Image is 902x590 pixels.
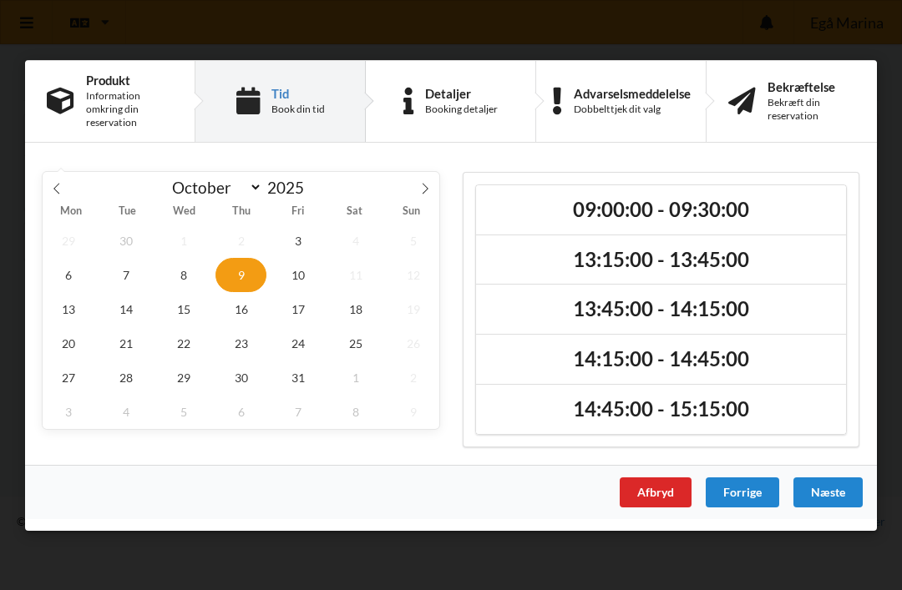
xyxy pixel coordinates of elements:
span: October 18, 2025 [330,291,382,325]
span: October 26, 2025 [388,325,439,360]
span: October 25, 2025 [330,325,382,360]
span: October 22, 2025 [158,325,210,360]
div: Produkt [86,73,173,86]
span: October 23, 2025 [215,325,267,360]
span: November 1, 2025 [330,360,382,394]
span: October 8, 2025 [158,257,210,291]
div: Forrige [706,477,779,507]
div: Information omkring din reservation [86,88,173,129]
div: Booking detaljer [425,102,498,115]
div: Dobbelttjek dit valg [574,102,691,115]
span: October 1, 2025 [158,223,210,257]
span: Tue [99,206,156,217]
span: October 28, 2025 [100,360,152,394]
div: Næste [793,477,863,507]
span: October 15, 2025 [158,291,210,325]
span: October 24, 2025 [273,325,325,360]
span: October 27, 2025 [43,360,94,394]
span: October 6, 2025 [43,257,94,291]
span: November 4, 2025 [100,394,152,428]
span: October 12, 2025 [388,257,439,291]
span: October 11, 2025 [330,257,382,291]
span: October 21, 2025 [100,325,152,360]
span: November 7, 2025 [273,394,325,428]
span: October 19, 2025 [388,291,439,325]
h2: 14:15:00 - 14:45:00 [488,346,834,372]
span: October 7, 2025 [100,257,152,291]
span: November 8, 2025 [330,394,382,428]
div: Bekræft din reservation [768,95,855,122]
span: October 17, 2025 [273,291,325,325]
span: October 30, 2025 [215,360,267,394]
span: October 9, 2025 [215,257,267,291]
span: Sun [383,206,439,217]
div: Advarselsmeddelelse [574,86,691,99]
span: October 31, 2025 [273,360,325,394]
span: October 14, 2025 [100,291,152,325]
h2: 14:45:00 - 15:15:00 [488,396,834,422]
span: Thu [213,206,270,217]
select: Month [165,177,263,198]
div: Afbryd [620,477,692,507]
span: November 3, 2025 [43,394,94,428]
input: Year [262,178,317,197]
div: Detaljer [425,86,498,99]
span: November 9, 2025 [388,394,439,428]
div: Tid [271,86,325,99]
h2: 09:00:00 - 09:30:00 [488,196,834,222]
span: October 20, 2025 [43,325,94,360]
span: October 5, 2025 [388,223,439,257]
span: October 3, 2025 [273,223,325,257]
span: October 4, 2025 [330,223,382,257]
span: October 10, 2025 [273,257,325,291]
span: October 29, 2025 [158,360,210,394]
h2: 13:45:00 - 14:15:00 [488,296,834,322]
span: November 6, 2025 [215,394,267,428]
span: Sat [326,206,383,217]
span: September 30, 2025 [100,223,152,257]
span: November 5, 2025 [158,394,210,428]
span: November 2, 2025 [388,360,439,394]
span: Fri [269,206,326,217]
h2: 13:15:00 - 13:45:00 [488,246,834,272]
span: Mon [43,206,99,217]
span: Wed [156,206,213,217]
span: October 13, 2025 [43,291,94,325]
span: October 2, 2025 [215,223,267,257]
span: October 16, 2025 [215,291,267,325]
span: September 29, 2025 [43,223,94,257]
div: Bekræftelse [768,79,855,93]
div: Book din tid [271,102,325,115]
